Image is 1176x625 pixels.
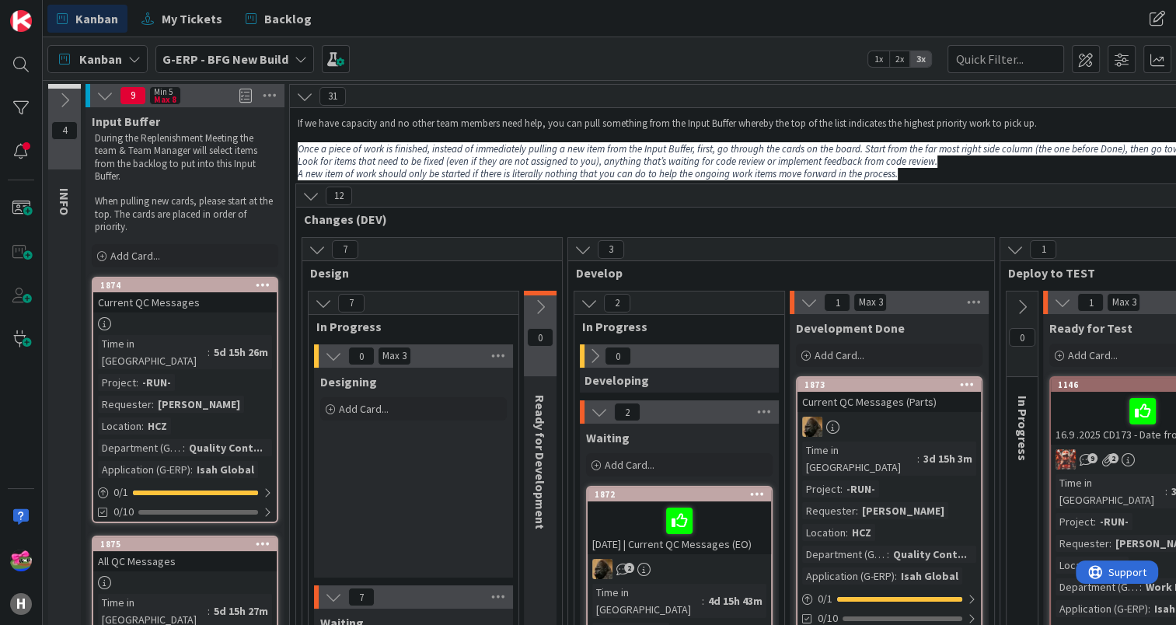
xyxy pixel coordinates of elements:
[320,374,377,389] span: Designing
[316,319,499,334] span: In Progress
[193,461,258,478] div: Isah Global
[92,277,278,523] a: 1874Current QC MessagesTime in [GEOGRAPHIC_DATA]:5d 15h 26mProject:-RUN-Requester:[PERSON_NAME]Lo...
[93,278,277,312] div: 1874Current QC Messages
[95,195,275,233] p: When pulling new cards, please start at the top. The cards are placed in order of priority.
[120,86,146,105] span: 9
[141,417,144,435] span: :
[100,539,277,550] div: 1875
[98,374,136,391] div: Project
[1015,396,1031,461] span: In Progress
[858,299,882,306] div: Max 3
[1148,600,1150,617] span: :
[848,524,875,541] div: HCZ
[1056,557,1099,574] div: Location
[588,487,771,501] div: 1872
[98,439,183,456] div: Department (G-ERP)
[585,372,649,388] span: Developing
[797,417,981,437] div: ND
[588,559,771,579] div: ND
[588,501,771,554] div: [DATE] | Current QC Messages (EO)
[382,352,407,360] div: Max 3
[47,5,127,33] a: Kanban
[183,439,185,456] span: :
[802,502,856,519] div: Requester
[797,378,981,412] div: 1873Current QC Messages (Parts)
[132,5,232,33] a: My Tickets
[100,280,277,291] div: 1874
[592,559,612,579] img: ND
[93,292,277,312] div: Current QC Messages
[704,592,766,609] div: 4d 15h 43m
[57,188,72,215] span: INFO
[1108,453,1118,463] span: 2
[1009,328,1035,347] span: 0
[208,344,210,361] span: :
[1109,535,1111,552] span: :
[298,155,937,168] em: Look for items that need to be fixed (even if they are not assigned to you), anything that’s wait...
[532,395,548,529] span: Ready for Development
[1101,557,1129,574] div: HCZ
[895,567,897,585] span: :
[93,278,277,292] div: 1874
[910,51,931,67] span: 3x
[210,344,272,361] div: 5d 15h 26m
[1056,449,1076,470] img: JK
[947,45,1064,73] input: Quick Filter...
[588,487,771,554] div: 1872[DATE] | Current QC Messages (EO)
[10,593,32,615] div: H
[348,347,375,365] span: 0
[75,9,118,28] span: Kanban
[185,439,267,456] div: Quality Cont...
[338,294,365,312] span: 7
[858,502,948,519] div: [PERSON_NAME]
[138,374,175,391] div: -RUN-
[10,550,32,571] img: JK
[1030,240,1056,259] span: 1
[113,484,128,501] span: 0 / 1
[887,546,889,563] span: :
[1111,299,1136,306] div: Max 3
[98,396,152,413] div: Requester
[586,430,630,445] span: Waiting
[804,379,981,390] div: 1873
[339,402,389,416] span: Add Card...
[152,396,154,413] span: :
[815,348,864,362] span: Add Card...
[154,396,244,413] div: [PERSON_NAME]
[702,592,704,609] span: :
[897,567,962,585] div: Isah Global
[93,483,277,502] div: 0/1
[144,417,171,435] div: HCZ
[818,591,832,607] span: 0 / 1
[348,588,375,606] span: 7
[1077,293,1104,312] span: 1
[1087,453,1097,463] span: 9
[797,589,981,609] div: 0/1
[802,524,846,541] div: Location
[162,9,222,28] span: My Tickets
[889,546,971,563] div: Quality Cont...
[98,335,208,369] div: Time in [GEOGRAPHIC_DATA]
[846,524,848,541] span: :
[592,584,702,618] div: Time in [GEOGRAPHIC_DATA]
[598,240,624,259] span: 3
[236,5,321,33] a: Backlog
[624,563,634,573] span: 2
[856,502,858,519] span: :
[1139,578,1142,595] span: :
[1165,483,1167,500] span: :
[796,320,905,336] span: Development Done
[92,113,160,129] span: Input Buffer
[98,417,141,435] div: Location
[1068,348,1118,362] span: Add Card...
[843,480,879,498] div: -RUN-
[319,87,346,106] span: 31
[113,504,134,520] span: 0/10
[802,567,895,585] div: Application (G-ERP)
[604,294,630,312] span: 2
[889,51,910,67] span: 2x
[93,537,277,551] div: 1875
[920,450,976,467] div: 3d 15h 3m
[802,417,822,437] img: ND
[136,374,138,391] span: :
